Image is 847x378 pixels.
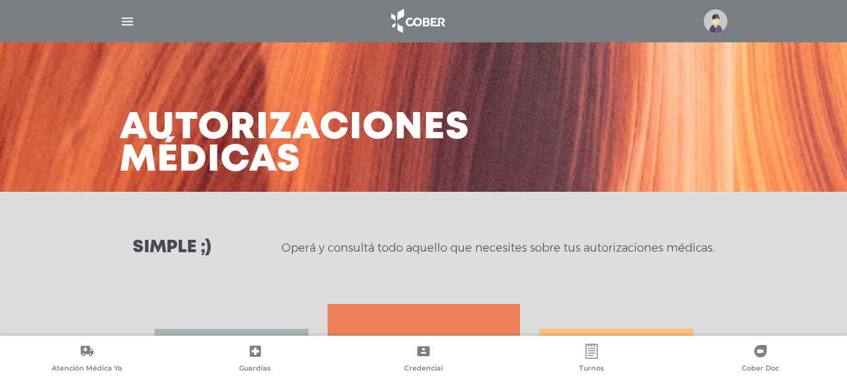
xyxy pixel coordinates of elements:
h3: Simple ;) [133,239,211,257]
span: Atención Médica Ya [52,364,122,375]
img: logo_cober_home-white.png [384,6,450,36]
p: Operá y consultá todo aquello que necesites sobre tus autorizaciones médicas. [282,240,714,255]
a: Atención Médica Ya [2,344,171,376]
span: Credencial [404,364,443,375]
span: Cober Doc [742,364,779,375]
span: Turnos [579,364,604,375]
img: Cober_menu-lines-white.svg [120,14,135,29]
a: Cober Doc [676,344,845,376]
a: Guardias [171,344,339,376]
span: Guardias [239,364,271,375]
h3: Autorizaciones médicas [120,112,470,177]
img: profile-placeholder.svg [704,9,727,33]
a: Credencial [339,344,508,376]
a: Turnos [508,344,676,376]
